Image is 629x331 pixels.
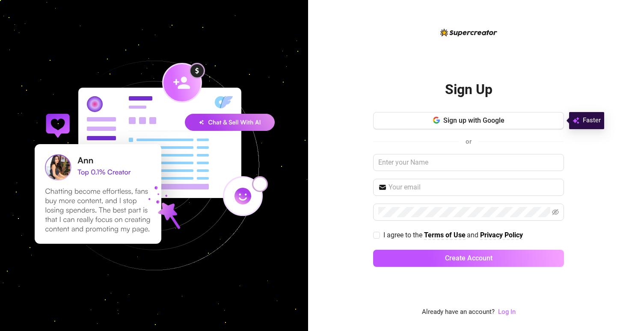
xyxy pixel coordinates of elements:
button: Sign up with Google [373,112,564,129]
span: or [466,138,472,145]
img: logo-BBDzfeDw.svg [440,29,497,36]
input: Your email [389,182,559,192]
img: signup-background-D0MIrEPF.svg [6,18,302,313]
span: Already have an account? [422,307,495,317]
strong: Privacy Policy [480,231,523,239]
a: Privacy Policy [480,231,523,240]
a: Log In [498,308,516,316]
button: Create Account [373,250,564,267]
h2: Sign Up [445,81,493,98]
a: Terms of Use [424,231,466,240]
strong: Terms of Use [424,231,466,239]
input: Enter your Name [373,154,564,171]
span: Sign up with Google [443,116,504,124]
span: and [467,231,480,239]
span: Faster [583,115,601,126]
span: Create Account [445,254,493,262]
img: svg%3e [573,115,579,126]
a: Log In [498,307,516,317]
span: eye-invisible [552,209,559,216]
span: I agree to the [383,231,424,239]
